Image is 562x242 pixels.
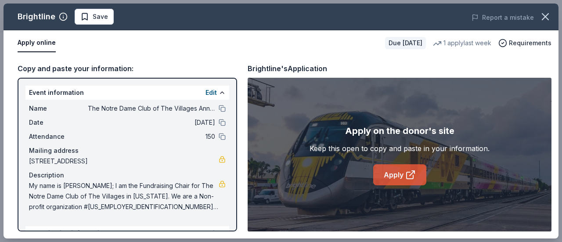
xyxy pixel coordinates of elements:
div: Brightline [18,10,55,24]
span: Save [93,11,108,22]
button: Edit [205,228,217,238]
div: Event information [25,86,229,100]
span: The Notre Dame Club of The Villages Annual [PERSON_NAME] Memorial Golf Tournament [88,103,215,114]
span: Name [29,103,88,114]
span: My name is [PERSON_NAME]; I am the Fundraising Chair for The Notre Dame Club of The Villages in [... [29,181,219,212]
div: Mailing address [29,145,226,156]
div: Apply on the donor's site [345,124,454,138]
div: 1 apply last week [433,38,491,48]
span: Attendance [29,131,88,142]
div: Copy and paste your information: [18,63,237,74]
span: 150 [88,131,215,142]
span: Date [29,117,88,128]
button: Report a mistake [472,12,534,23]
button: Requirements [498,38,551,48]
div: Brightline's Application [248,63,327,74]
div: Keep this open to copy and paste in your information. [310,143,490,154]
button: Save [75,9,114,25]
span: Requirements [509,38,551,48]
div: Organization information [25,226,229,240]
a: Apply [373,164,426,185]
span: [DATE] [88,117,215,128]
button: Edit [205,87,217,98]
button: Apply online [18,34,56,52]
span: [STREET_ADDRESS] [29,156,219,166]
div: Due [DATE] [385,37,426,49]
div: Description [29,170,226,181]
